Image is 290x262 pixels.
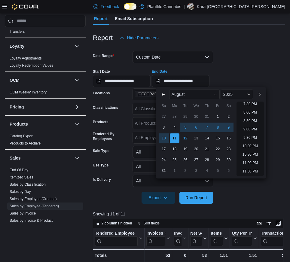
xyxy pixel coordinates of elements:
[95,252,142,259] div: Totals
[181,112,190,121] div: day-29
[224,144,234,154] div: day-23
[241,100,259,108] li: 7:30 PM
[95,230,138,246] div: Tendered Employee
[135,220,162,227] button: Sort fields
[74,120,81,128] button: Products
[221,90,253,99] div: Button. Open the year selector. 2025 is currently selected.
[224,112,234,121] div: day-2
[181,144,190,154] div: day-19
[102,221,132,226] span: 2 columns hidden
[265,220,272,227] button: Display options
[185,195,207,201] span: Run Report
[213,166,223,175] div: day-5
[190,230,202,246] div: Net Sold
[241,117,259,124] li: 8:30 PM
[159,155,169,165] div: day-24
[181,101,190,111] div: Tu
[261,230,290,236] div: Transaction Average
[223,92,233,97] span: 2025
[191,112,201,121] div: day-30
[12,4,39,10] img: Cova
[93,163,108,168] label: Use Type
[191,166,201,175] div: day-3
[181,155,190,165] div: day-26
[146,252,170,259] div: 53
[10,168,28,172] a: End Of Day
[94,13,108,25] span: Report
[124,3,136,10] input: Dark Mode
[93,177,111,182] label: Is Delivery
[93,132,130,141] label: Tendered By Employees
[10,175,33,179] a: Itemized Sales
[213,155,223,165] div: day-29
[127,35,159,41] span: Hide Parameters
[261,230,290,246] div: Transaction Average
[170,101,179,111] div: Mo
[101,4,119,10] span: Feedback
[213,133,223,143] div: day-15
[202,112,212,121] div: day-31
[211,230,228,246] button: Items Per Transaction
[10,141,41,145] a: Products to Archive
[170,133,179,143] div: day-11
[232,230,252,246] div: Qty Per Transaction
[10,29,25,34] a: Transfers
[152,69,167,74] label: End Date
[10,175,33,180] span: Itemized Sales
[93,53,114,58] label: Date Range
[10,197,57,201] a: Sales by Employee (Created)
[224,155,234,165] div: day-30
[158,90,168,99] button: Previous Month
[10,141,41,146] span: Products to Archive
[211,252,228,259] div: 1.51
[181,166,190,175] div: day-2
[255,220,263,227] button: Keyboard shortcuts
[91,1,121,13] a: Feedback
[190,252,207,259] div: 53
[10,104,72,110] button: Pricing
[10,134,33,139] span: Catalog Export
[10,182,46,187] a: Sales by Classification
[10,190,31,194] a: Sales by Day
[211,230,223,246] div: Items Per Transaction
[213,101,223,111] div: Fr
[10,77,72,83] button: OCM
[191,101,201,111] div: We
[174,230,182,246] div: Invoices Ref
[197,3,285,10] p: Kara [GEOGRAPHIC_DATA][PERSON_NAME]
[93,220,135,227] button: 2 columns hidden
[275,220,282,227] button: Enter fullscreen
[146,230,165,236] div: Invoices Sold
[202,133,212,143] div: day-14
[213,123,223,132] div: day-8
[224,166,234,175] div: day-6
[10,182,46,187] span: Sales by Classification
[232,230,257,246] button: Qty Per Transaction
[118,32,161,44] button: Hide Parameters
[170,155,179,165] div: day-25
[158,111,234,176] div: August, 2025
[10,204,59,209] span: Sales by Employee (Tendered)
[211,230,223,236] div: Items Per Transaction
[5,133,86,149] div: Products
[10,63,53,68] a: Loyalty Redemption Values
[10,218,53,223] span: Sales by Invoice & Product
[147,3,181,10] p: Plantlife Cannabis
[5,55,86,72] div: Loyalty
[240,142,260,150] li: 10:00 PM
[174,252,186,259] div: 0
[202,123,212,132] div: day-7
[74,103,81,111] button: Pricing
[133,160,213,172] button: All
[170,144,179,154] div: day-18
[5,89,86,98] div: OCM
[10,155,72,161] button: Sales
[159,101,169,111] div: Su
[146,230,170,246] button: Invoices Sold
[181,133,190,143] div: day-12
[179,192,213,204] button: Run Report
[10,77,20,83] h3: OCM
[254,90,264,99] button: Next month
